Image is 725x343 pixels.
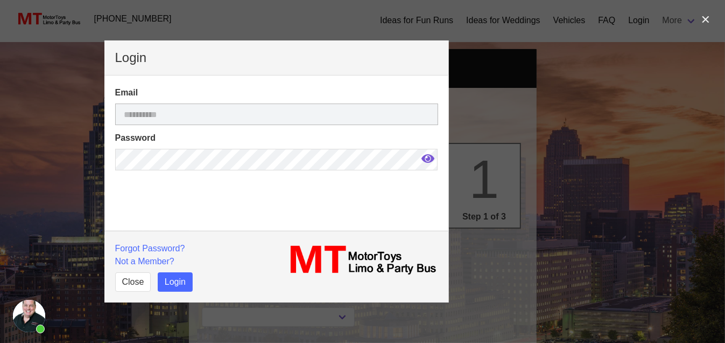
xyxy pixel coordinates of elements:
[115,244,185,253] a: Forgot Password?
[115,51,438,64] p: Login
[115,272,151,292] button: Close
[115,257,174,266] a: Not a Member?
[115,132,438,145] label: Password
[13,300,45,332] div: Open chat
[158,272,193,292] button: Login
[283,242,438,278] img: MT_logo_name.png
[115,86,438,99] label: Email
